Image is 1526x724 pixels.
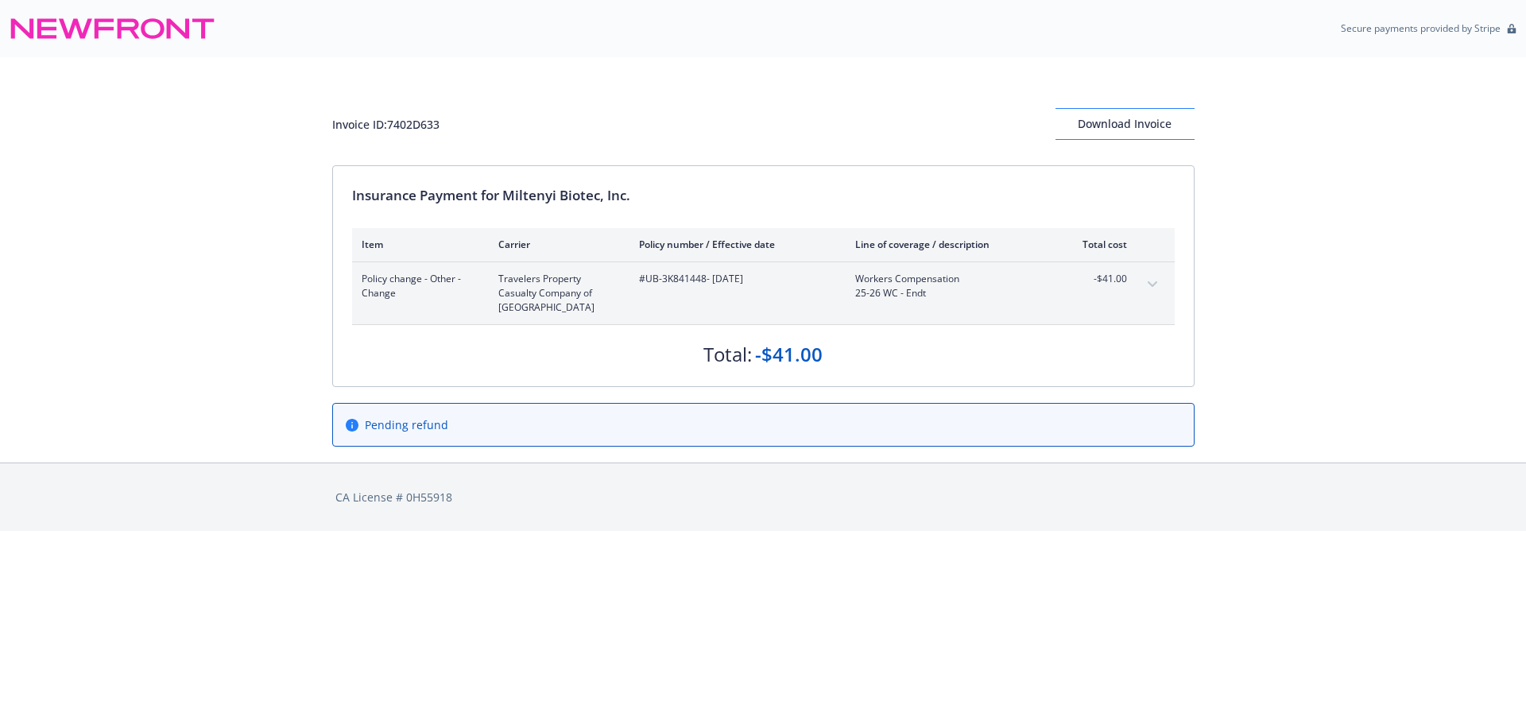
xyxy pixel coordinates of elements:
span: Travelers Property Casualty Company of [GEOGRAPHIC_DATA] [498,272,614,315]
div: Item [362,238,473,251]
button: expand content [1140,272,1165,297]
span: 25-26 WC - Endt [855,286,1042,300]
div: CA License # 0H55918 [335,489,1191,505]
span: #UB-3K841448 - [DATE] [639,272,830,286]
div: Total cost [1067,238,1127,251]
div: Insurance Payment for Miltenyi Biotec, Inc. [352,185,1175,206]
div: Policy change - Other - ChangeTravelers Property Casualty Company of [GEOGRAPHIC_DATA]#UB-3K84144... [352,262,1175,324]
div: Total: [703,341,752,368]
span: Policy change - Other - Change [362,272,473,300]
div: Line of coverage / description [855,238,1042,251]
span: Pending refund [365,416,448,433]
span: Workers Compensation25-26 WC - Endt [855,272,1042,300]
button: Download Invoice [1055,108,1195,140]
div: Download Invoice [1055,109,1195,139]
div: Carrier [498,238,614,251]
span: Workers Compensation [855,272,1042,286]
div: Invoice ID: 7402D633 [332,116,440,133]
span: -$41.00 [1067,272,1127,286]
div: Policy number / Effective date [639,238,830,251]
p: Secure payments provided by Stripe [1341,21,1501,35]
div: -$41.00 [755,341,823,368]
